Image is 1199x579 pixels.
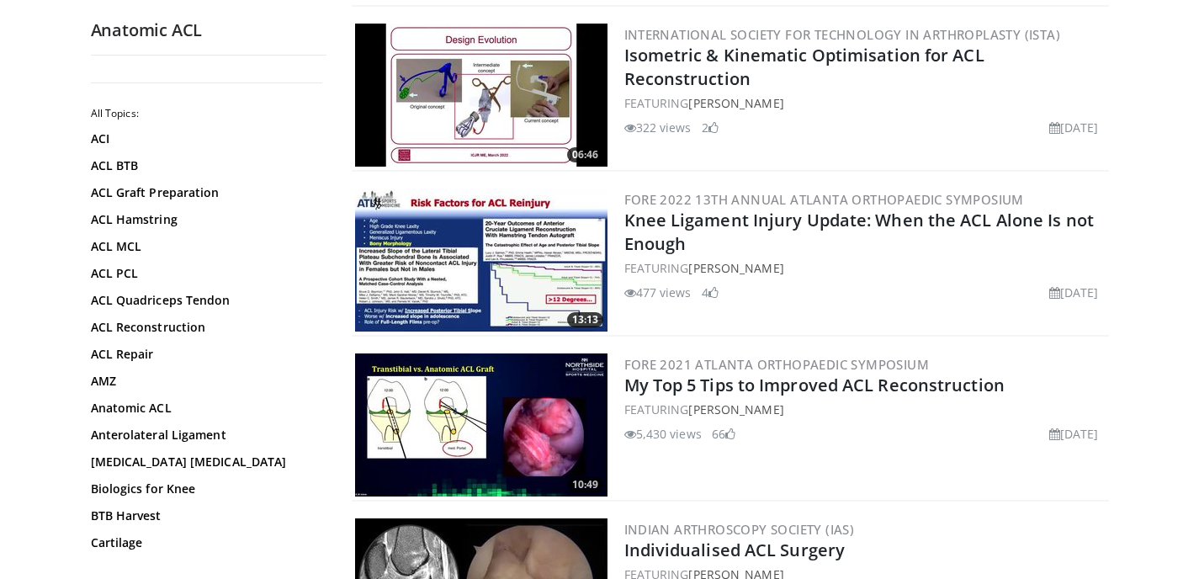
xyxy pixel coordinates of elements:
a: [PERSON_NAME] [688,95,783,111]
h2: Anatomic ACL [91,19,326,41]
a: ACL Repair [91,346,318,363]
li: 4 [702,284,719,301]
a: Isometric & Kinematic Optimisation for ACL Reconstruction [624,44,984,90]
a: Indian Arthroscopy Society (IAS) [624,521,855,538]
a: My Top 5 Tips to Improved ACL Reconstruction [624,374,1005,396]
a: ACI [91,130,318,147]
a: ACL Quadriceps Tendon [91,292,318,309]
div: FEATURING [624,259,1106,277]
img: 44c0e1a5-0782-4c99-9614-f5aaef110620.300x170_q85_crop-smart_upscale.jpg [355,24,607,167]
li: 66 [712,425,735,443]
a: ACL PCL [91,265,318,282]
a: Anatomic ACL [91,400,318,417]
li: 5,430 views [624,425,702,443]
div: FEATURING [624,94,1106,112]
a: 13:13 [355,189,607,332]
span: 10:49 [567,477,603,492]
img: 6bae7edc-3865-43d3-8caf-699e95720bb2.300x170_q85_crop-smart_upscale.jpg [355,189,607,332]
a: [MEDICAL_DATA] [MEDICAL_DATA] [91,454,318,470]
a: AMZ [91,373,318,390]
a: ACL Reconstruction [91,319,318,336]
li: 322 views [624,119,692,136]
li: [DATE] [1049,284,1099,301]
span: 06:46 [567,147,603,162]
a: ACL BTB [91,157,318,174]
a: ACL Hamstring [91,211,318,228]
div: FEATURING [624,401,1106,418]
li: 2 [702,119,719,136]
a: ACL MCL [91,238,318,255]
a: 10:49 [355,353,607,497]
img: 0fb2c3ec-f67f-46a7-b15d-4d73a0bd1fb9.300x170_q85_crop-smart_upscale.jpg [355,353,607,497]
a: Cartilage [91,534,318,551]
a: 06:46 [355,24,607,167]
a: [PERSON_NAME] [688,260,783,276]
a: Individualised ACL Surgery [624,539,846,561]
li: [DATE] [1049,425,1099,443]
span: 13:13 [567,312,603,327]
a: FORE 2022 13th Annual Atlanta Orthopaedic Symposium [624,191,1024,208]
li: [DATE] [1049,119,1099,136]
h2: All Topics: [91,107,322,120]
a: Anterolateral Ligament [91,427,318,444]
a: ACL Graft Preparation [91,184,318,201]
a: [PERSON_NAME] [688,401,783,417]
a: BTB Harvest [91,507,318,524]
li: 477 views [624,284,692,301]
a: Cartilage Repair [91,561,318,578]
a: FORE 2021 Atlanta Orthopaedic Symposium [624,356,930,373]
a: Knee Ligament Injury Update: When the ACL Alone Is not Enough [624,209,1094,255]
a: Biologics for Knee [91,481,318,497]
a: International Society for Technology in Arthroplasty (ISTA) [624,26,1061,43]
